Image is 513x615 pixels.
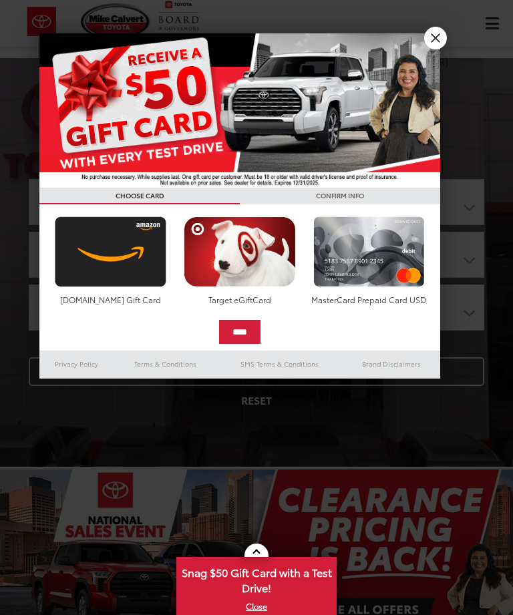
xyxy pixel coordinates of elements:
[216,356,343,372] a: SMS Terms & Conditions
[343,356,440,372] a: Brand Disclaimers
[39,356,114,372] a: Privacy Policy
[39,33,440,188] img: 55838_top_625864.jpg
[114,356,216,372] a: Terms & Conditions
[39,188,240,204] h3: CHOOSE CARD
[310,294,428,305] div: MasterCard Prepaid Card USD
[240,188,440,204] h3: CONFIRM INFO
[51,294,170,305] div: [DOMAIN_NAME] Gift Card
[180,294,299,305] div: Target eGiftCard
[178,558,335,599] span: Snag $50 Gift Card with a Test Drive!
[51,216,170,287] img: amazoncard.png
[180,216,299,287] img: targetcard.png
[310,216,428,287] img: mastercard.png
